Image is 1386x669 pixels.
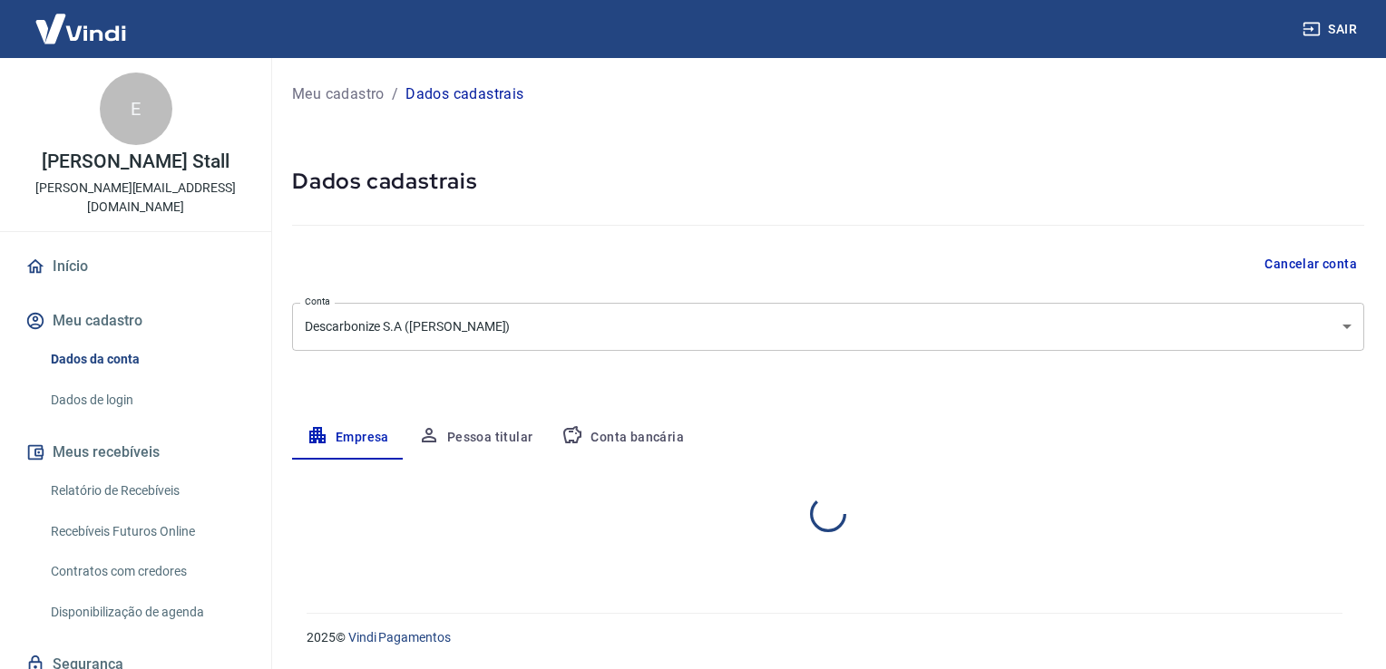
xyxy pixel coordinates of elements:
[44,553,249,590] a: Contratos com credores
[44,341,249,378] a: Dados da conta
[44,594,249,631] a: Disponibilização de agenda
[44,382,249,419] a: Dados de login
[44,472,249,509] a: Relatório de Recebíveis
[22,432,249,472] button: Meus recebíveis
[404,416,548,460] button: Pessoa titular
[405,83,523,105] p: Dados cadastrais
[22,1,140,56] img: Vindi
[1299,13,1364,46] button: Sair
[547,416,698,460] button: Conta bancária
[15,179,257,217] p: [PERSON_NAME][EMAIL_ADDRESS][DOMAIN_NAME]
[305,295,330,308] label: Conta
[22,301,249,341] button: Meu cadastro
[292,303,1364,351] div: Descarbonize S.A ([PERSON_NAME])
[292,416,404,460] button: Empresa
[22,247,249,286] a: Início
[292,167,1364,196] h5: Dados cadastrais
[100,73,172,145] div: E
[1257,247,1364,281] button: Cancelar conta
[392,83,398,105] p: /
[307,628,1342,647] p: 2025 ©
[292,83,385,105] a: Meu cadastro
[44,513,249,550] a: Recebíveis Futuros Online
[348,630,451,645] a: Vindi Pagamentos
[42,152,229,171] p: [PERSON_NAME] Stall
